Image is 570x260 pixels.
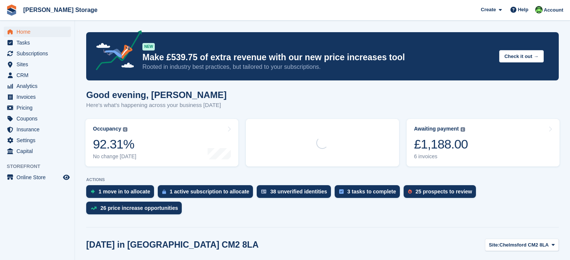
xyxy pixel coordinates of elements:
[99,189,150,195] div: 1 move in to allocate
[123,127,127,132] img: icon-info-grey-7440780725fd019a000dd9b08b2336e03edf1995a4989e88bcd33f0948082b44.svg
[158,185,257,202] a: 1 active subscription to allocate
[91,189,95,194] img: move_ins_to_allocate_icon-fdf77a2bb77ea45bf5b3d319d69a93e2d87916cf1d5bf7949dd705db3b84f3ca.svg
[16,48,61,59] span: Subscriptions
[414,137,468,152] div: £1,188.00
[100,205,178,211] div: 26 price increase opportunities
[4,135,71,146] a: menu
[86,240,259,250] h2: [DATE] in [GEOGRAPHIC_DATA] CM2 8LA
[408,189,412,194] img: prospect-51fa495bee0391a8d652442698ab0144808aea92771e9ea1ae160a38d050c398.svg
[4,146,71,156] a: menu
[4,59,71,70] a: menu
[86,101,227,110] p: Here's what's happening across your business [DATE]
[142,52,493,63] p: Make £539.75 of extra revenue with our new price increases tool
[86,177,559,182] p: ACTIONS
[489,241,500,249] span: Site:
[16,135,61,146] span: Settings
[535,6,543,13] img: Thomas Frary
[16,113,61,124] span: Coupons
[4,27,71,37] a: menu
[62,173,71,182] a: Preview store
[16,92,61,102] span: Invoices
[20,4,100,16] a: [PERSON_NAME] Storage
[257,185,335,202] a: 38 unverified identities
[4,103,71,113] a: menu
[485,239,559,251] button: Site: Chelmsford CM2 8LA
[16,146,61,156] span: Capital
[170,189,249,195] div: 1 active subscription to allocate
[16,37,61,48] span: Tasks
[7,163,75,170] span: Storefront
[85,119,238,166] a: Occupancy 92.31% No change [DATE]
[6,4,17,16] img: stora-icon-8386f47178a22dfd0bd8f6a31ec36ba5ce8667c1dd55bd0f319d3a0aa187defe.svg
[16,124,61,135] span: Insurance
[142,43,155,51] div: NEW
[86,202,186,218] a: 26 price increase opportunities
[16,27,61,37] span: Home
[407,119,560,166] a: Awaiting payment £1,188.00 6 invoices
[91,207,97,210] img: price_increase_opportunities-93ffe204e8149a01c8c9dc8f82e8f89637d9d84a8eef4429ea346261dce0b2c0.svg
[270,189,327,195] div: 38 unverified identities
[16,103,61,113] span: Pricing
[4,81,71,91] a: menu
[86,185,158,202] a: 1 move in to allocate
[500,241,549,249] span: Chelmsford CM2 8LA
[93,126,121,132] div: Occupancy
[16,172,61,183] span: Online Store
[339,189,344,194] img: task-75834270c22a3079a89374b754ae025e5fb1db73e45f91037f5363f120a921f8.svg
[481,6,496,13] span: Create
[414,153,468,160] div: 6 invoices
[16,70,61,80] span: CRM
[404,185,480,202] a: 25 prospects to review
[4,92,71,102] a: menu
[347,189,396,195] div: 3 tasks to complete
[335,185,404,202] a: 3 tasks to complete
[414,126,459,132] div: Awaiting payment
[142,63,493,71] p: Rooted in industry best practices, but tailored to your subscriptions.
[4,70,71,80] a: menu
[518,6,528,13] span: Help
[4,113,71,124] a: menu
[4,48,71,59] a: menu
[86,90,227,100] h1: Good evening, [PERSON_NAME]
[461,127,465,132] img: icon-info-grey-7440780725fd019a000dd9b08b2336e03edf1995a4989e88bcd33f0948082b44.svg
[4,124,71,135] a: menu
[93,137,136,152] div: 92.31%
[4,37,71,48] a: menu
[261,189,266,194] img: verify_identity-adf6edd0f0f0b5bbfe63781bf79b02c33cf7c696d77639b501bdc392416b5a36.svg
[544,6,563,14] span: Account
[93,153,136,160] div: No change [DATE]
[162,189,166,194] img: active_subscription_to_allocate_icon-d502201f5373d7db506a760aba3b589e785aa758c864c3986d89f69b8ff3...
[4,172,71,183] a: menu
[16,59,61,70] span: Sites
[90,30,142,73] img: price-adjustments-announcement-icon-8257ccfd72463d97f412b2fc003d46551f7dbcb40ab6d574587a9cd5c0d94...
[16,81,61,91] span: Analytics
[499,50,544,62] button: Check it out →
[416,189,472,195] div: 25 prospects to review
